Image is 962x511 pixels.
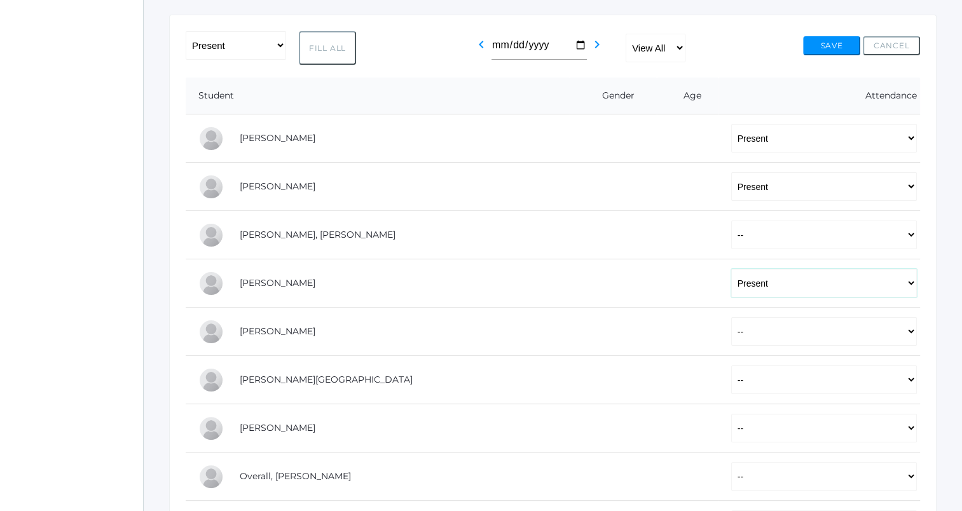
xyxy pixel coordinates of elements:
i: chevron_right [589,37,605,52]
button: Save [803,36,860,55]
i: chevron_left [474,37,489,52]
a: [PERSON_NAME], [PERSON_NAME] [240,229,395,240]
th: Gender [570,78,657,114]
div: Chris Overall [198,464,224,489]
div: Marissa Myers [198,416,224,441]
button: Fill All [299,31,356,65]
a: [PERSON_NAME] [240,132,315,144]
th: Age [657,78,718,114]
a: chevron_left [474,43,489,55]
a: [PERSON_NAME][GEOGRAPHIC_DATA] [240,374,413,385]
a: [PERSON_NAME] [240,422,315,433]
button: Cancel [863,36,920,55]
div: Pierce Brozek [198,126,224,151]
div: Presley Davenport [198,222,224,248]
th: Attendance [718,78,920,114]
a: [PERSON_NAME] [240,325,315,337]
a: [PERSON_NAME] [240,277,315,289]
a: [PERSON_NAME] [240,181,315,192]
a: chevron_right [589,43,605,55]
a: Overall, [PERSON_NAME] [240,470,351,482]
div: LaRae Erner [198,271,224,296]
div: Eva Carr [198,174,224,200]
th: Student [186,78,570,114]
div: Rachel Hayton [198,319,224,344]
div: Austin Hill [198,367,224,393]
